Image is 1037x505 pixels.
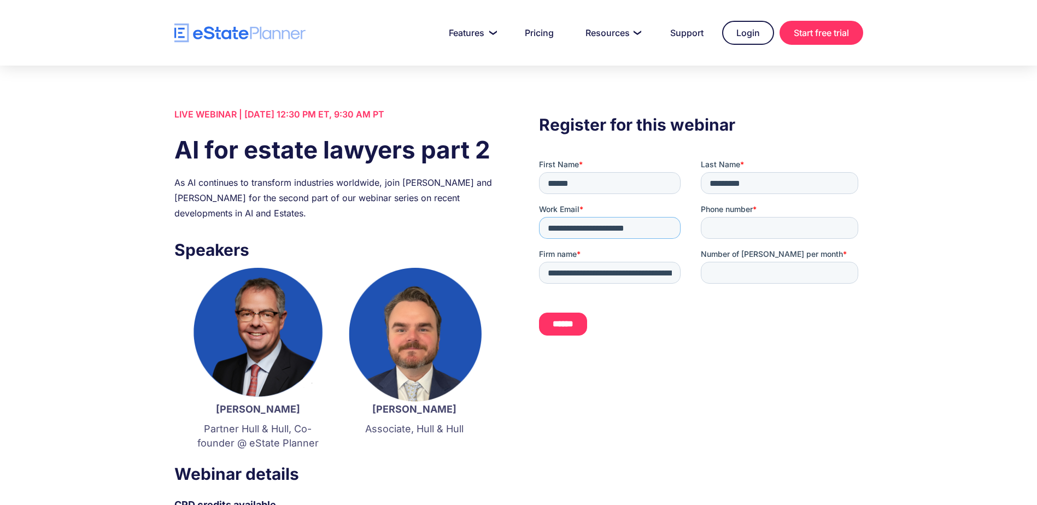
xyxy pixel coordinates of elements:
[191,422,325,450] p: Partner Hull & Hull, Co-founder @ eState Planner
[436,22,506,44] a: Features
[347,422,482,436] p: Associate, Hull & Hull
[572,22,652,44] a: Resources
[216,403,300,415] strong: [PERSON_NAME]
[539,159,863,345] iframe: Form 0
[174,107,498,122] div: LIVE WEBINAR | [DATE] 12:30 PM ET, 9:30 AM PT
[657,22,717,44] a: Support
[539,112,863,137] h3: Register for this webinar
[174,175,498,221] div: As AI continues to transform industries worldwide, join [PERSON_NAME] and [PERSON_NAME] for the s...
[512,22,567,44] a: Pricing
[174,461,498,486] h3: Webinar details
[174,24,306,43] a: home
[780,21,863,45] a: Start free trial
[174,237,498,262] h3: Speakers
[722,21,774,45] a: Login
[372,403,456,415] strong: [PERSON_NAME]
[174,133,498,167] h1: AI for estate lawyers part 2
